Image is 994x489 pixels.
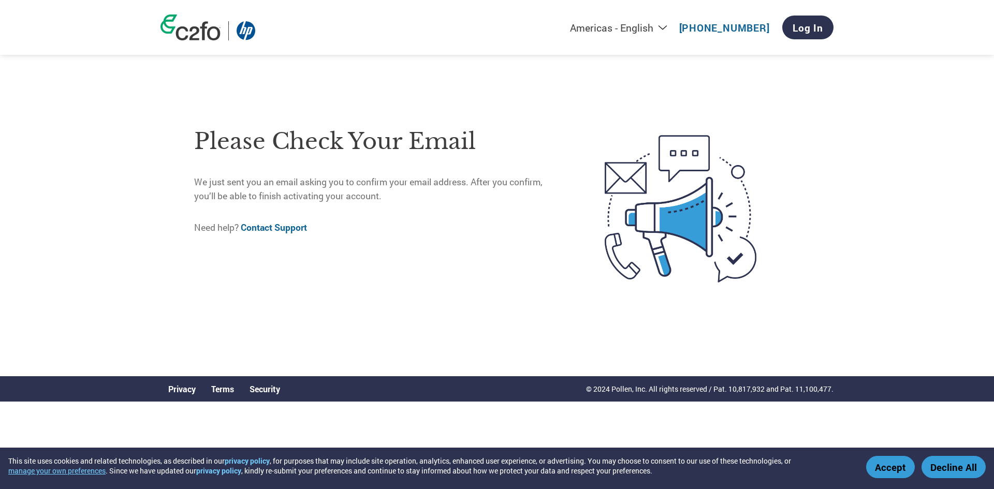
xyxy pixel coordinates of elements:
[561,116,800,301] img: open-email
[194,221,561,234] p: Need help?
[194,125,561,158] h1: Please check your email
[225,456,270,466] a: privacy policy
[679,21,770,34] a: [PHONE_NUMBER]
[194,175,561,203] p: We just sent you an email asking you to confirm your email address. After you confirm, you’ll be ...
[237,21,255,40] img: HP
[782,16,834,39] a: Log In
[196,466,241,476] a: privacy policy
[211,383,234,394] a: Terms
[586,383,834,394] p: © 2024 Pollen, Inc. All rights reserved / Pat. 10,817,932 and Pat. 11,100,477.
[250,383,280,394] a: Security
[168,383,196,394] a: Privacy
[922,456,986,478] button: Decline All
[8,456,851,476] div: This site uses cookies and related technologies, as described in our , for purposes that may incl...
[241,221,307,233] a: Contact Support
[866,456,915,478] button: Accept
[8,466,106,476] button: manage your own preferences
[160,14,221,40] img: c2fo logo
